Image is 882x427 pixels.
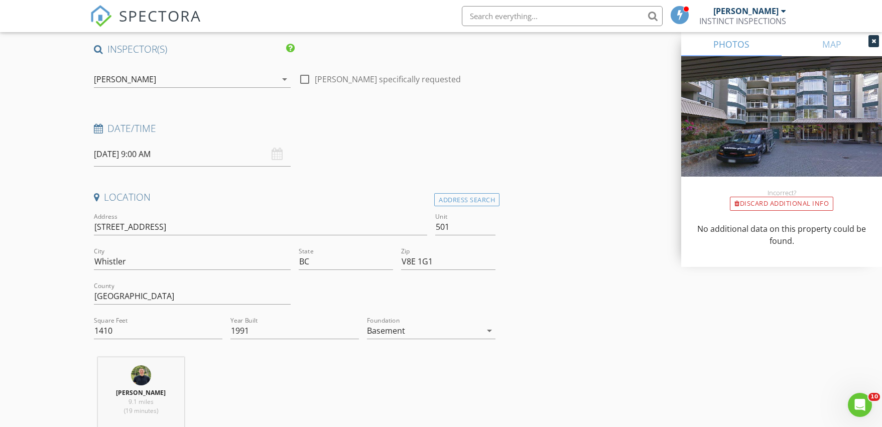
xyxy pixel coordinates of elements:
label: [PERSON_NAME] specifically requested [315,74,461,84]
input: Select date [94,142,291,167]
a: MAP [782,32,882,56]
p: No additional data on this property could be found. [693,223,870,247]
img: img_8106.jpg [131,365,151,385]
div: Incorrect? [681,189,882,197]
a: PHOTOS [681,32,782,56]
h4: Date/Time [94,122,496,135]
div: [PERSON_NAME] [713,6,779,16]
div: INSTINCT INSPECTIONS [699,16,786,26]
h4: INSPECTOR(S) [94,43,295,56]
span: 9.1 miles [129,397,154,406]
div: Discard Additional info [730,197,833,211]
div: [PERSON_NAME] [94,75,156,84]
iframe: Intercom live chat [848,393,872,417]
i: arrow_drop_down [483,325,495,337]
input: Search everything... [462,6,663,26]
i: arrow_drop_down [279,73,291,85]
span: (19 minutes) [124,406,158,415]
img: The Best Home Inspection Software - Spectora [90,5,112,27]
span: 10 [868,393,880,401]
div: Address Search [434,193,499,207]
a: SPECTORA [90,14,201,35]
h4: Location [94,191,496,204]
div: Basement [367,326,405,335]
span: SPECTORA [119,5,201,26]
img: streetview [681,56,882,201]
strong: [PERSON_NAME] [116,388,166,397]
